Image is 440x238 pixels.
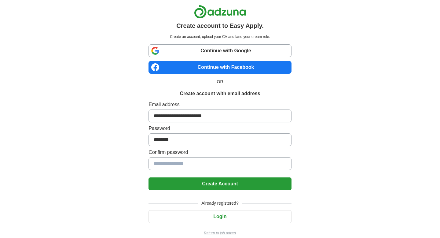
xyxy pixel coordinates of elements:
[148,230,291,236] a: Return to job advert
[148,210,291,223] button: Login
[198,200,242,206] span: Already registered?
[148,214,291,219] a: Login
[148,61,291,74] a: Continue with Facebook
[213,79,227,85] span: OR
[150,34,290,39] p: Create an account, upload your CV and land your dream role.
[148,149,291,156] label: Confirm password
[180,90,260,97] h1: Create account with email address
[148,44,291,57] a: Continue with Google
[176,21,264,30] h1: Create account to Easy Apply.
[148,101,291,108] label: Email address
[148,125,291,132] label: Password
[148,177,291,190] button: Create Account
[194,5,246,19] img: Adzuna logo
